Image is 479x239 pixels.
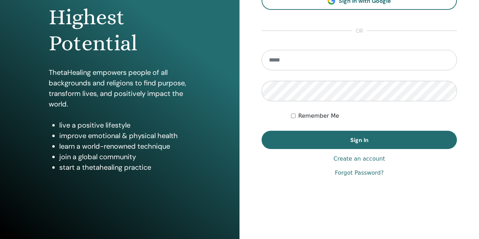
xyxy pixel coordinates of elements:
a: Create an account [333,155,385,163]
label: Remember Me [298,112,339,120]
span: or [352,27,367,35]
li: live a positive lifestyle [59,120,191,130]
li: join a global community [59,151,191,162]
p: ThetaHealing empowers people of all backgrounds and religions to find purpose, transform lives, a... [49,67,191,109]
button: Sign In [262,131,457,149]
span: Sign In [350,136,369,144]
a: Forgot Password? [335,169,384,177]
li: learn a world-renowned technique [59,141,191,151]
div: Keep me authenticated indefinitely or until I manually logout [291,112,457,120]
li: start a thetahealing practice [59,162,191,173]
li: improve emotional & physical health [59,130,191,141]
